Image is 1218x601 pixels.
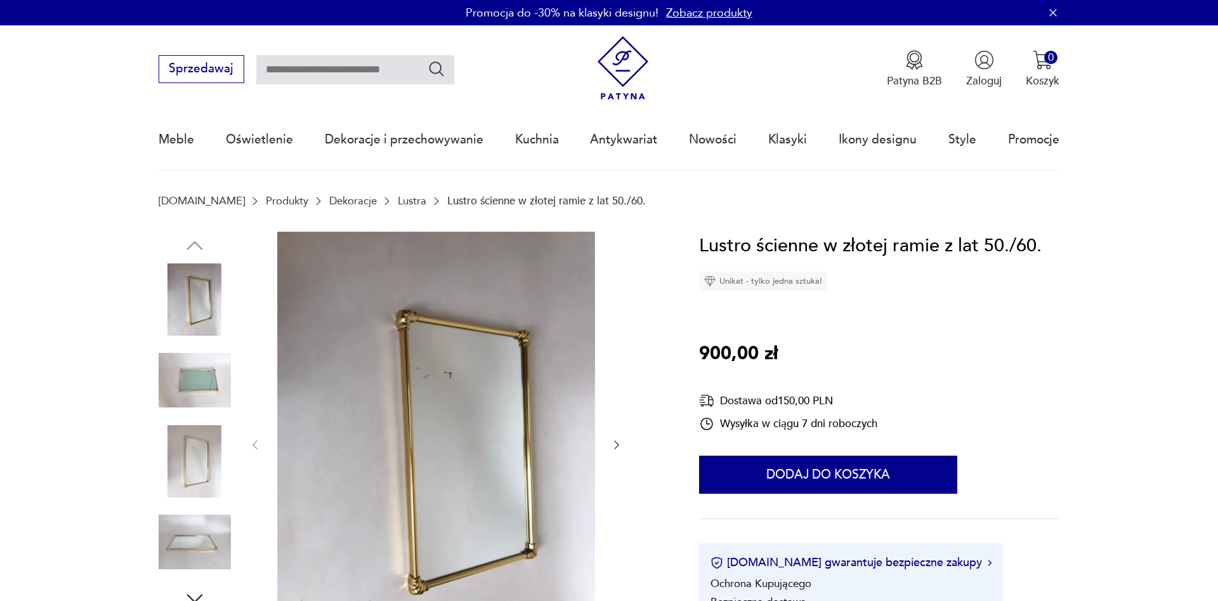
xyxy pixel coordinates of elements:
a: Klasyki [768,110,807,169]
a: [DOMAIN_NAME] [159,195,245,207]
a: Produkty [266,195,308,207]
a: Meble [159,110,194,169]
img: Ikona dostawy [699,393,714,409]
a: Kuchnia [515,110,559,169]
p: Patyna B2B [887,74,942,88]
img: Ikona medalu [905,50,924,70]
img: Patyna - sklep z meblami i dekoracjami vintage [591,36,655,100]
img: Zdjęcie produktu Lustro ścienne w złotej ramie z lat 50./60. [159,263,231,336]
img: Ikona strzałki w prawo [988,560,992,566]
div: Unikat - tylko jedna sztuka! [699,272,827,291]
p: Koszyk [1026,74,1059,88]
p: 900,00 zł [699,340,778,369]
img: Zdjęcie produktu Lustro ścienne w złotej ramie z lat 50./60. [159,506,231,578]
div: 0 [1044,51,1058,64]
button: [DOMAIN_NAME] gwarantuje bezpieczne zakupy [710,555,992,571]
a: Promocje [1008,110,1059,169]
a: Oświetlenie [226,110,293,169]
img: Zdjęcie produktu Lustro ścienne w złotej ramie z lat 50./60. [159,425,231,498]
a: Ikony designu [839,110,917,169]
button: Szukaj [428,60,446,78]
div: Wysyłka w ciągu 7 dni roboczych [699,416,877,432]
a: Dekoracje i przechowywanie [325,110,483,169]
a: Lustra [398,195,426,207]
button: Zaloguj [966,50,1002,88]
a: Antykwariat [590,110,657,169]
p: Zaloguj [966,74,1002,88]
button: Patyna B2B [887,50,942,88]
li: Ochrona Kupującego [710,576,811,591]
a: Nowości [689,110,737,169]
a: Zobacz produkty [666,5,752,21]
img: Ikona certyfikatu [710,557,723,569]
p: Lustro ścienne w złotej ramie z lat 50./60. [447,195,646,207]
button: Sprzedawaj [159,55,244,83]
p: Promocja do -30% na klasyki designu! [466,5,658,21]
img: Ikona diamentu [704,275,716,287]
a: Style [948,110,976,169]
img: Ikonka użytkownika [974,50,994,70]
img: Ikona koszyka [1033,50,1052,70]
a: Sprzedawaj [159,65,244,75]
a: Ikona medaluPatyna B2B [887,50,942,88]
button: Dodaj do koszyka [699,456,957,494]
h1: Lustro ścienne w złotej ramie z lat 50./60. [699,232,1042,261]
button: 0Koszyk [1026,50,1059,88]
a: Dekoracje [329,195,377,207]
div: Dostawa od 150,00 PLN [699,393,877,409]
img: Zdjęcie produktu Lustro ścienne w złotej ramie z lat 50./60. [159,344,231,416]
